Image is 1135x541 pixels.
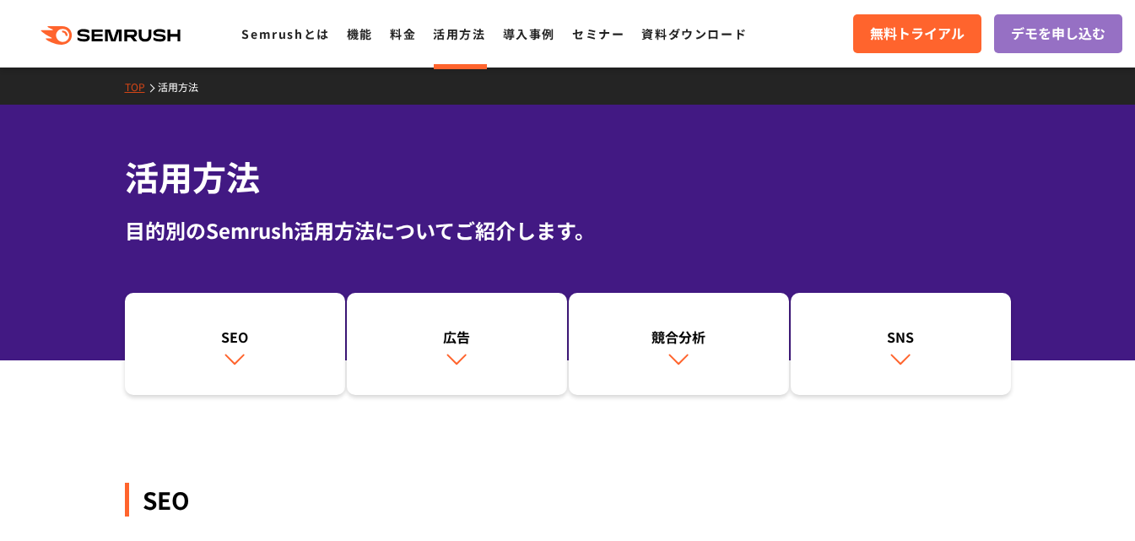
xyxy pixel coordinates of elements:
a: 競合分析 [569,293,789,396]
div: 競合分析 [577,327,781,347]
span: 無料トライアル [870,23,965,45]
a: 導入事例 [503,25,555,42]
a: TOP [125,79,158,94]
div: SNS [799,327,1003,347]
a: 広告 [347,293,567,396]
a: 機能 [347,25,373,42]
a: Semrushとは [241,25,329,42]
div: 広告 [355,327,559,347]
span: デモを申し込む [1011,23,1105,45]
div: SEO [125,483,1011,517]
a: デモを申し込む [994,14,1122,53]
a: 活用方法 [433,25,485,42]
div: SEO [133,327,337,347]
div: 目的別のSemrush活用方法についてご紹介します。 [125,215,1011,246]
a: 活用方法 [158,79,211,94]
a: 資料ダウンロード [641,25,747,42]
a: SEO [125,293,345,396]
a: 無料トライアル [853,14,981,53]
a: SNS [791,293,1011,396]
a: セミナー [572,25,624,42]
a: 料金 [390,25,416,42]
h1: 活用方法 [125,152,1011,202]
